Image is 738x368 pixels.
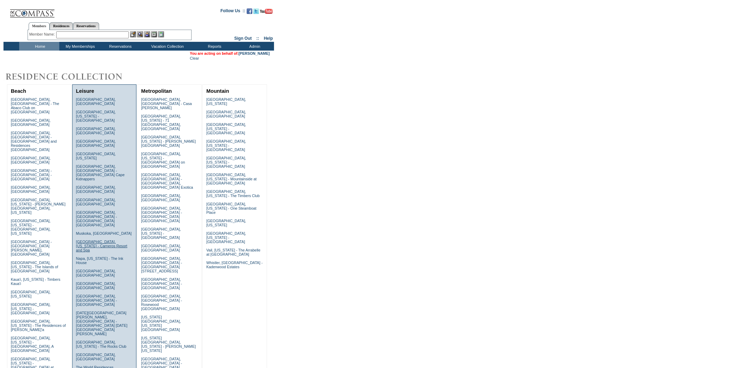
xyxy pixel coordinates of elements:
img: Destinations by Exclusive Resorts [3,70,140,84]
span: :: [257,36,259,41]
a: [GEOGRAPHIC_DATA], [GEOGRAPHIC_DATA] - [GEOGRAPHIC_DATA][STREET_ADDRESS] [141,256,182,273]
a: Beach [11,88,26,94]
a: [GEOGRAPHIC_DATA], [US_STATE] - [GEOGRAPHIC_DATA] [11,302,51,315]
a: [GEOGRAPHIC_DATA], [US_STATE] - [GEOGRAPHIC_DATA], A [GEOGRAPHIC_DATA] [11,336,54,353]
a: [GEOGRAPHIC_DATA], [US_STATE] - The Residences of [PERSON_NAME]'a [11,319,66,332]
a: Kaua'i, [US_STATE] - Timbers Kaua'i [11,277,60,286]
img: Impersonate [144,31,150,37]
a: [GEOGRAPHIC_DATA], [GEOGRAPHIC_DATA] [76,198,116,206]
img: Subscribe to our YouTube Channel [260,9,273,14]
a: Leisure [76,88,94,94]
a: [GEOGRAPHIC_DATA], [US_STATE] - Mountainside at [GEOGRAPHIC_DATA] [206,173,257,185]
a: [GEOGRAPHIC_DATA], [GEOGRAPHIC_DATA] [76,269,116,277]
a: [GEOGRAPHIC_DATA] - [GEOGRAPHIC_DATA][PERSON_NAME], [GEOGRAPHIC_DATA] [11,240,52,256]
a: [US_STATE][GEOGRAPHIC_DATA], [US_STATE] - [PERSON_NAME] [US_STATE] [141,336,196,353]
td: Reservations [99,42,140,51]
a: [GEOGRAPHIC_DATA], [US_STATE] - 71 [GEOGRAPHIC_DATA], [GEOGRAPHIC_DATA] [141,114,181,131]
a: Clear [190,56,199,60]
a: [GEOGRAPHIC_DATA], [US_STATE] [76,152,116,160]
a: [GEOGRAPHIC_DATA], [GEOGRAPHIC_DATA] [76,139,116,148]
a: Residences [50,22,73,30]
td: Home [19,42,59,51]
a: [GEOGRAPHIC_DATA], [US_STATE] - [GEOGRAPHIC_DATA] [141,227,181,240]
a: [GEOGRAPHIC_DATA], [GEOGRAPHIC_DATA] - [GEOGRAPHIC_DATA] and Residences [GEOGRAPHIC_DATA] [11,131,57,152]
a: [GEOGRAPHIC_DATA], [US_STATE] - The Rocks Club [76,340,127,348]
a: Follow us on Twitter [253,10,259,15]
td: Vacation Collection [140,42,194,51]
td: Reports [194,42,234,51]
a: Muskoka, [GEOGRAPHIC_DATA] [76,231,132,235]
a: [GEOGRAPHIC_DATA], [US_STATE] - [PERSON_NAME][GEOGRAPHIC_DATA], [US_STATE] [11,198,66,215]
span: You are acting on behalf of: [190,51,270,55]
a: Mountain [206,88,229,94]
a: [GEOGRAPHIC_DATA], [GEOGRAPHIC_DATA] [141,194,181,202]
img: View [137,31,143,37]
a: [US_STATE][GEOGRAPHIC_DATA], [US_STATE][GEOGRAPHIC_DATA] [141,315,181,332]
a: [GEOGRAPHIC_DATA], [GEOGRAPHIC_DATA] - Casa [PERSON_NAME] [141,97,192,110]
a: [GEOGRAPHIC_DATA], [GEOGRAPHIC_DATA] [76,97,116,106]
td: Follow Us :: [221,8,245,16]
a: [GEOGRAPHIC_DATA], [GEOGRAPHIC_DATA] - [GEOGRAPHIC_DATA] [141,277,182,290]
a: [GEOGRAPHIC_DATA], [GEOGRAPHIC_DATA] - [GEOGRAPHIC_DATA] [GEOGRAPHIC_DATA] [76,210,117,227]
a: [GEOGRAPHIC_DATA], [GEOGRAPHIC_DATA] - [GEOGRAPHIC_DATA], [GEOGRAPHIC_DATA] Exotica [141,173,193,189]
td: My Memberships [59,42,99,51]
a: [GEOGRAPHIC_DATA], [US_STATE] [206,97,246,106]
a: [GEOGRAPHIC_DATA], [GEOGRAPHIC_DATA] [141,244,181,252]
a: [GEOGRAPHIC_DATA], [GEOGRAPHIC_DATA] - [GEOGRAPHIC_DATA] [GEOGRAPHIC_DATA] [141,206,182,223]
a: [DATE][GEOGRAPHIC_DATA][PERSON_NAME], [GEOGRAPHIC_DATA] - [GEOGRAPHIC_DATA] [DATE][GEOGRAPHIC_DAT... [76,311,127,336]
a: [GEOGRAPHIC_DATA], [US_STATE] - [GEOGRAPHIC_DATA] [76,110,116,122]
div: Member Name: [29,31,56,37]
a: [GEOGRAPHIC_DATA], [US_STATE] - The Timbers Club [206,189,260,198]
a: [GEOGRAPHIC_DATA], [GEOGRAPHIC_DATA] - Rosewood [GEOGRAPHIC_DATA] [141,294,182,311]
img: i.gif [3,10,9,11]
a: Sign Out [234,36,252,41]
a: [GEOGRAPHIC_DATA], [GEOGRAPHIC_DATA] [76,281,116,290]
img: Follow us on Twitter [253,8,259,14]
a: [GEOGRAPHIC_DATA], [US_STATE] - [GEOGRAPHIC_DATA], [US_STATE] [11,219,51,235]
a: [GEOGRAPHIC_DATA], [US_STATE] - One Steamboat Place [206,202,257,215]
a: [GEOGRAPHIC_DATA], [GEOGRAPHIC_DATA] - The Abaco Club on [GEOGRAPHIC_DATA] [11,97,59,114]
img: b_edit.gif [130,31,136,37]
a: Become our fan on Facebook [247,10,252,15]
a: Metropolitan [141,88,172,94]
a: [GEOGRAPHIC_DATA], [GEOGRAPHIC_DATA] [11,118,51,127]
a: Vail, [US_STATE] - The Arrabelle at [GEOGRAPHIC_DATA] [206,248,260,256]
a: [GEOGRAPHIC_DATA], [US_STATE] - [GEOGRAPHIC_DATA] [206,122,246,135]
a: [GEOGRAPHIC_DATA], [GEOGRAPHIC_DATA] [76,185,116,194]
td: Admin [234,42,274,51]
a: [GEOGRAPHIC_DATA], [GEOGRAPHIC_DATA] - [GEOGRAPHIC_DATA] [76,294,117,307]
a: [GEOGRAPHIC_DATA], [US_STATE] - [PERSON_NAME][GEOGRAPHIC_DATA] [141,135,196,148]
a: [GEOGRAPHIC_DATA] - [GEOGRAPHIC_DATA] - [GEOGRAPHIC_DATA] [11,168,52,181]
a: Members [29,22,50,30]
a: Subscribe to our YouTube Channel [260,10,273,15]
a: Whistler, [GEOGRAPHIC_DATA] - Kadenwood Estates [206,261,263,269]
a: [GEOGRAPHIC_DATA], [US_STATE] - The Islands of [GEOGRAPHIC_DATA] [11,261,58,273]
a: [GEOGRAPHIC_DATA], [GEOGRAPHIC_DATA] [11,185,51,194]
a: [GEOGRAPHIC_DATA], [US_STATE] - [GEOGRAPHIC_DATA] [206,139,246,152]
a: [GEOGRAPHIC_DATA], [US_STATE] [206,219,246,227]
a: [GEOGRAPHIC_DATA], [US_STATE] [11,290,51,298]
a: [GEOGRAPHIC_DATA], [GEOGRAPHIC_DATA] [76,127,116,135]
a: [GEOGRAPHIC_DATA], [GEOGRAPHIC_DATA] [76,353,116,361]
a: [PERSON_NAME] [239,51,270,55]
a: [GEOGRAPHIC_DATA], [GEOGRAPHIC_DATA] - [GEOGRAPHIC_DATA] Cape Kidnappers [76,164,125,181]
a: Reservations [73,22,99,30]
a: Help [264,36,273,41]
img: Compass Home [9,3,55,18]
a: Napa, [US_STATE] - The Ink House [76,256,124,265]
a: [GEOGRAPHIC_DATA], [GEOGRAPHIC_DATA] [11,156,51,164]
a: [GEOGRAPHIC_DATA], [GEOGRAPHIC_DATA] [206,110,246,118]
a: [GEOGRAPHIC_DATA], [US_STATE] - [GEOGRAPHIC_DATA] on [GEOGRAPHIC_DATA] [141,152,185,168]
img: Reservations [151,31,157,37]
a: [GEOGRAPHIC_DATA], [US_STATE] - Carneros Resort and Spa [76,240,127,252]
a: [GEOGRAPHIC_DATA], [US_STATE] - [GEOGRAPHIC_DATA] [206,156,246,168]
img: Become our fan on Facebook [247,8,252,14]
img: b_calculator.gif [158,31,164,37]
a: [GEOGRAPHIC_DATA], [US_STATE] - [GEOGRAPHIC_DATA] [206,231,246,244]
